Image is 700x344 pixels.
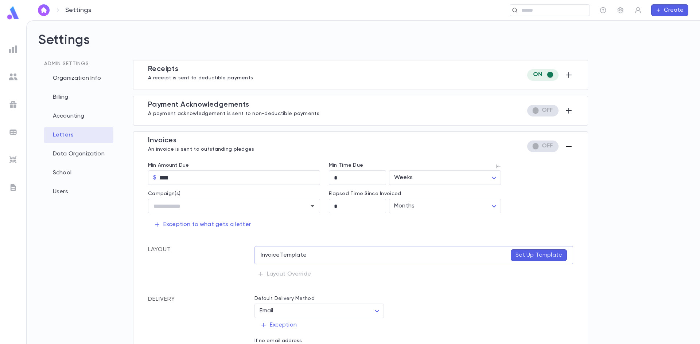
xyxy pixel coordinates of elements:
[389,199,501,213] div: Months
[65,6,91,14] p: Settings
[394,175,413,181] span: Weeks
[148,218,257,232] button: Exception to what gets a letter
[148,66,178,73] span: Receipt s
[9,128,17,137] img: batches_grey.339ca447c9d9533ef1741baa751efc33.svg
[260,308,273,314] span: Email
[44,61,89,66] span: Admin Settings
[154,221,251,228] p: Exception to what gets a letter
[148,296,175,303] span: Delivery
[254,296,315,301] label: Default Delivery Method
[148,137,176,144] span: Invoice s
[44,89,113,105] div: Billing
[148,145,254,152] p: An invoice is sent to outstanding pledges
[148,109,319,116] p: A payment acknowledgement is sent to non-deductible payments
[260,321,297,329] p: Exception
[9,45,17,54] img: reports_grey.c525e4749d1bce6a11f5fe2a8de1b229.svg
[651,4,688,16] button: Create
[394,203,415,209] span: Months
[153,174,156,181] p: $
[148,247,171,253] span: Layout
[527,105,559,116] div: Missing letter template
[44,146,113,162] div: Data Organization
[516,252,562,259] p: Set Up Template
[148,191,320,197] p: Campaign(s)
[38,32,688,60] h2: Settings
[44,127,113,143] div: Letters
[254,318,303,332] button: Exception
[9,183,17,192] img: letters_grey.7941b92b52307dd3b8a917253454ce1c.svg
[9,72,17,81] img: students_grey.60c7aba0da46da39d6d829b817ac14fc.svg
[254,304,384,318] div: Email
[329,162,363,170] p: Min Time Due
[39,7,48,13] img: home_white.a664292cf8c1dea59945f0da9f25487c.svg
[254,338,302,344] label: If no email address
[148,74,253,81] p: A receipt is sent to deductible payments
[148,162,320,168] label: Min Amount Due
[9,100,17,109] img: campaigns_grey.99e729a5f7ee94e3726e6486bddda8f1.svg
[44,184,113,200] div: Users
[254,246,573,264] div: Invoice Template
[307,201,318,211] button: Open
[44,108,113,124] div: Accounting
[389,171,501,185] div: Weeks
[148,101,249,108] span: Payment Acknowledgement s
[44,165,113,181] div: School
[511,249,567,261] button: Set Up Template
[9,155,17,164] img: imports_grey.530a8a0e642e233f2baf0ef88e8c9fcb.svg
[329,191,501,197] p: Elapsed Time Since Invoiced
[6,6,20,20] img: logo
[44,70,113,86] div: Organization Info
[527,141,559,152] div: Missing letter template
